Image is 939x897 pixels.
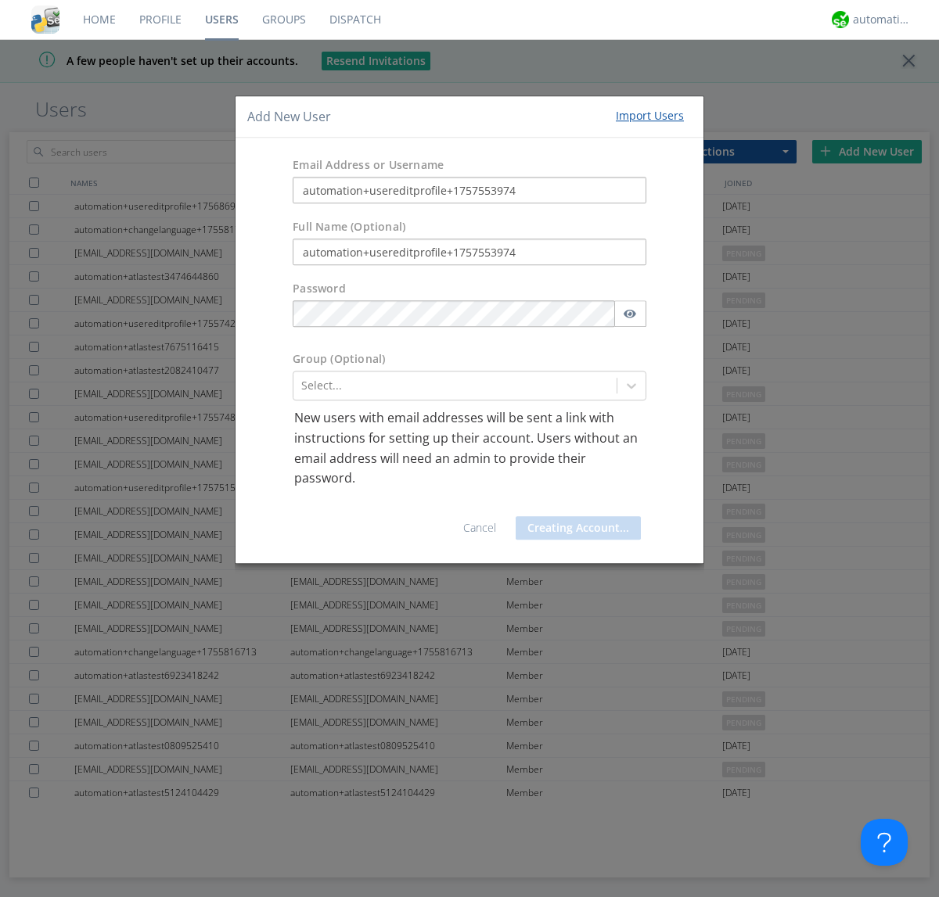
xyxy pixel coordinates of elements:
[293,158,444,174] label: Email Address or Username
[247,108,331,126] h4: Add New User
[293,352,385,368] label: Group (Optional)
[293,220,405,235] label: Full Name (Optional)
[293,282,346,297] label: Password
[616,108,684,124] div: Import Users
[294,409,645,489] p: New users with email addresses will be sent a link with instructions for setting up their account...
[516,516,641,540] button: Creating Account...
[31,5,59,34] img: cddb5a64eb264b2086981ab96f4c1ba7
[832,11,849,28] img: d2d01cd9b4174d08988066c6d424eccd
[853,12,912,27] div: automation+atlas
[293,239,646,266] input: Julie Appleseed
[463,520,496,535] a: Cancel
[293,178,646,204] input: e.g. email@address.com, Housekeeping1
